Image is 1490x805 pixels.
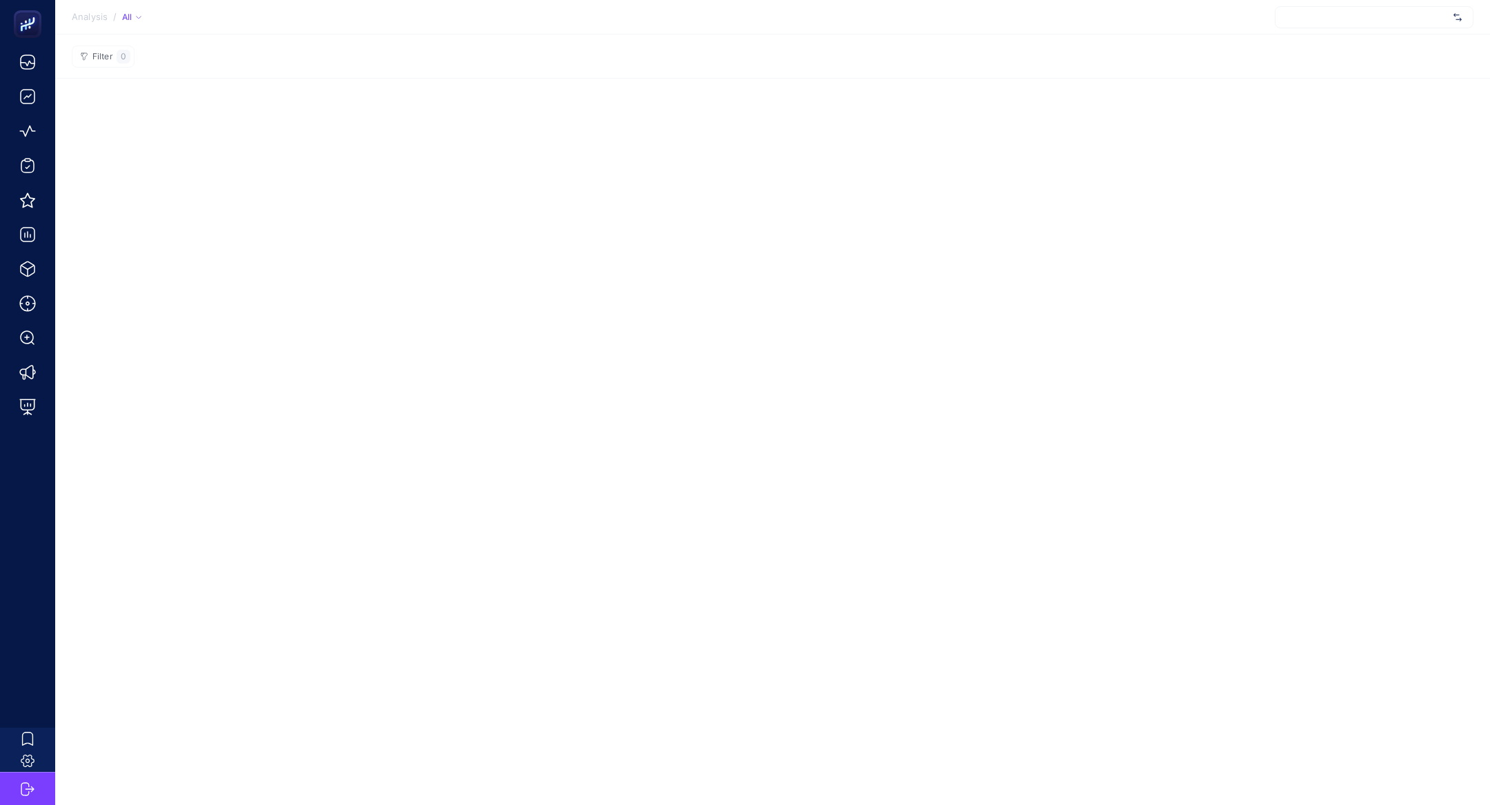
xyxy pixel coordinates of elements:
[72,12,108,23] span: Analysis
[122,12,141,23] div: All
[72,46,135,68] button: Filter0
[121,51,126,62] span: 0
[1453,10,1462,24] img: svg%3e
[92,52,112,62] span: Filter
[113,11,117,22] span: /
